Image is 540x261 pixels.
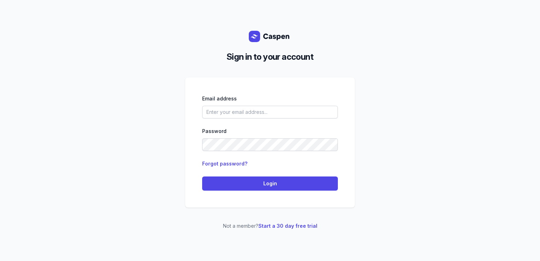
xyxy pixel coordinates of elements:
[258,223,317,229] a: Start a 30 day free trial
[202,127,338,135] div: Password
[206,179,334,188] span: Login
[202,161,247,167] a: Forgot password?
[191,51,349,63] h2: Sign in to your account
[202,176,338,191] button: Login
[202,94,338,103] div: Email address
[202,106,338,118] input: Enter your email address...
[185,222,355,230] p: Not a member?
